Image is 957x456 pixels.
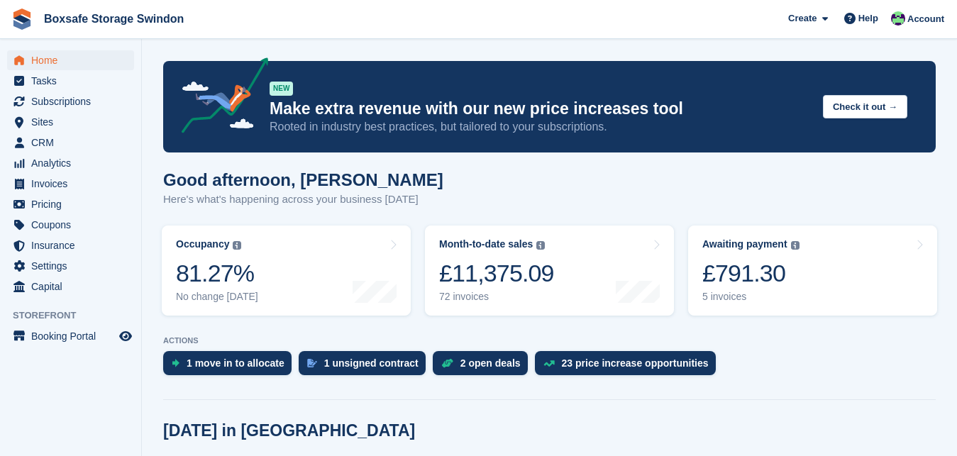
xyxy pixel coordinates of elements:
[791,241,800,250] img: icon-info-grey-7440780725fd019a000dd9b08b2336e03edf1995a4989e88bcd33f0948082b44.svg
[31,91,116,111] span: Subscriptions
[702,291,800,303] div: 5 invoices
[31,256,116,276] span: Settings
[7,153,134,173] a: menu
[31,215,116,235] span: Coupons
[439,238,533,250] div: Month-to-date sales
[891,11,905,26] img: Kim Virabi
[536,241,545,250] img: icon-info-grey-7440780725fd019a000dd9b08b2336e03edf1995a4989e88bcd33f0948082b44.svg
[7,133,134,152] a: menu
[441,358,453,368] img: deal-1b604bf984904fb50ccaf53a9ad4b4a5d6e5aea283cecdc64d6e3604feb123c2.svg
[31,71,116,91] span: Tasks
[270,82,293,96] div: NEW
[31,153,116,173] span: Analytics
[13,308,141,323] span: Storefront
[7,194,134,214] a: menu
[562,357,709,369] div: 23 price increase opportunities
[270,99,812,119] p: Make extra revenue with our new price increases tool
[543,360,555,367] img: price_increase_opportunities-93ffe204e8149a01c8c9dc8f82e8f89637d9d84a8eef4429ea346261dce0b2c0.svg
[425,226,674,316] a: Month-to-date sales £11,375.09 72 invoices
[702,238,787,250] div: Awaiting payment
[233,241,241,250] img: icon-info-grey-7440780725fd019a000dd9b08b2336e03edf1995a4989e88bcd33f0948082b44.svg
[307,359,317,367] img: contract_signature_icon-13c848040528278c33f63329250d36e43548de30e8caae1d1a13099fd9432cc5.svg
[176,259,258,288] div: 81.27%
[31,50,116,70] span: Home
[7,50,134,70] a: menu
[439,291,554,303] div: 72 invoices
[11,9,33,30] img: stora-icon-8386f47178a22dfd0bd8f6a31ec36ba5ce8667c1dd55bd0f319d3a0aa187defe.svg
[187,357,284,369] div: 1 move in to allocate
[7,91,134,111] a: menu
[38,7,189,30] a: Boxsafe Storage Swindon
[176,238,229,250] div: Occupancy
[163,191,443,208] p: Here's what's happening across your business [DATE]
[7,256,134,276] a: menu
[31,133,116,152] span: CRM
[702,259,800,288] div: £791.30
[170,57,269,138] img: price-adjustments-announcement-icon-8257ccfd72463d97f412b2fc003d46551f7dbcb40ab6d574587a9cd5c0d94...
[162,226,411,316] a: Occupancy 81.27% No change [DATE]
[299,351,433,382] a: 1 unsigned contract
[7,71,134,91] a: menu
[31,277,116,296] span: Capital
[163,170,443,189] h1: Good afternoon, [PERSON_NAME]
[788,11,817,26] span: Create
[7,326,134,346] a: menu
[117,328,134,345] a: Preview store
[31,174,116,194] span: Invoices
[270,119,812,135] p: Rooted in industry best practices, but tailored to your subscriptions.
[176,291,258,303] div: No change [DATE]
[324,357,419,369] div: 1 unsigned contract
[163,351,299,382] a: 1 move in to allocate
[7,174,134,194] a: menu
[172,359,179,367] img: move_ins_to_allocate_icon-fdf77a2bb77ea45bf5b3d319d69a93e2d87916cf1d5bf7949dd705db3b84f3ca.svg
[823,95,907,118] button: Check it out →
[163,336,936,345] p: ACTIONS
[7,112,134,132] a: menu
[31,194,116,214] span: Pricing
[460,357,521,369] div: 2 open deals
[7,215,134,235] a: menu
[439,259,554,288] div: £11,375.09
[7,235,134,255] a: menu
[163,421,415,440] h2: [DATE] in [GEOGRAPHIC_DATA]
[688,226,937,316] a: Awaiting payment £791.30 5 invoices
[535,351,723,382] a: 23 price increase opportunities
[31,326,116,346] span: Booking Portal
[31,235,116,255] span: Insurance
[7,277,134,296] a: menu
[858,11,878,26] span: Help
[31,112,116,132] span: Sites
[907,12,944,26] span: Account
[433,351,535,382] a: 2 open deals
